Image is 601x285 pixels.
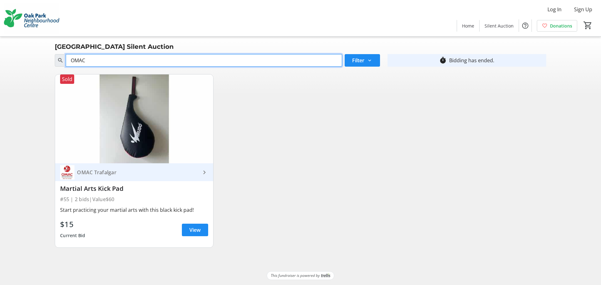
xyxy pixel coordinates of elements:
[60,185,208,192] div: Martial Arts Kick Pad
[189,226,201,234] span: View
[60,74,74,84] div: Sold
[55,74,213,163] img: Martial Arts Kick Pad
[66,54,342,67] input: Try searching by item name, number, or sponsor
[60,219,85,230] div: $15
[449,57,494,64] div: Bidding has ended.
[547,6,562,13] span: Log In
[537,20,577,32] a: Donations
[457,20,479,32] a: Home
[550,23,572,29] span: Donations
[60,230,85,241] div: Current Bid
[462,23,474,29] span: Home
[569,4,597,14] button: Sign Up
[74,169,201,176] div: OMAC Trafalgar
[519,19,532,32] button: Help
[439,57,447,64] mat-icon: timer_outline
[352,57,364,64] span: Filter
[60,206,208,214] div: Start practicing your martial arts with this black kick pad!
[51,42,177,52] div: [GEOGRAPHIC_DATA] Silent Auction
[271,273,320,278] span: This fundraiser is powered by
[485,23,514,29] span: Silent Auction
[574,6,592,13] span: Sign Up
[55,163,213,181] a: OMAC TrafalgarOMAC Trafalgar
[480,20,519,32] a: Silent Auction
[4,3,59,34] img: Oak Park Neighbourhood Centre's Logo
[60,165,74,180] img: OMAC Trafalgar
[201,169,208,176] mat-icon: keyboard_arrow_right
[182,224,208,236] a: View
[345,54,380,67] button: Filter
[60,195,208,204] div: #55 | 2 bids | Value $60
[542,4,567,14] button: Log In
[582,20,593,31] button: Cart
[321,273,330,278] img: Trellis Logo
